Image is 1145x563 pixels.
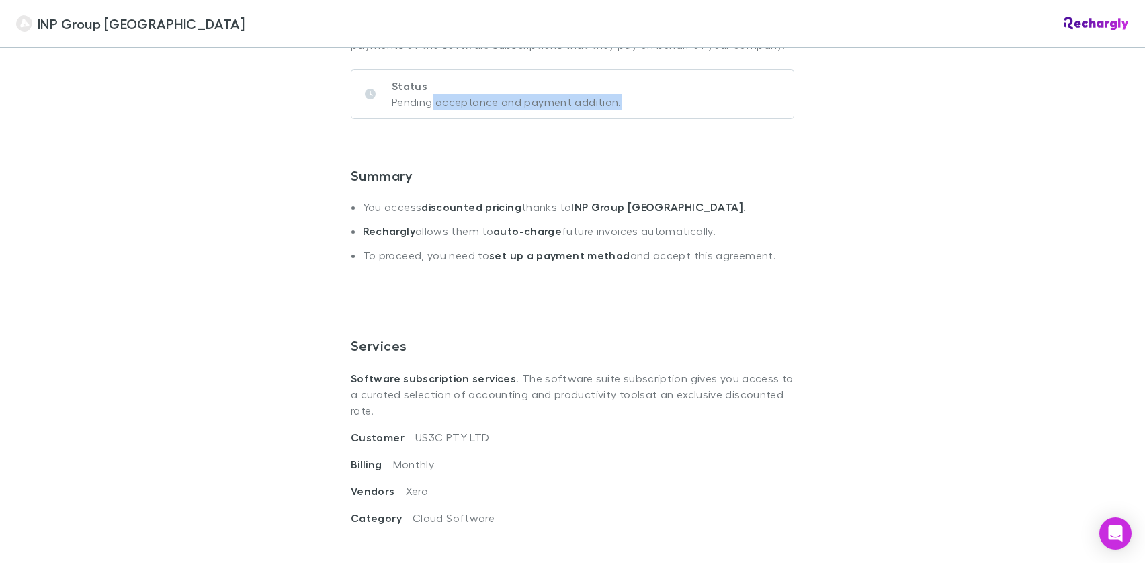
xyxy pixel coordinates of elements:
[489,249,630,262] strong: set up a payment method
[406,484,428,497] span: Xero
[351,484,406,498] span: Vendors
[351,458,393,471] span: Billing
[1099,517,1132,550] div: Open Intercom Messenger
[351,372,516,385] strong: Software subscription services
[38,13,245,34] span: INP Group [GEOGRAPHIC_DATA]
[351,511,413,525] span: Category
[351,359,794,429] p: . The software suite subscription gives you access to a curated selection of accounting and produ...
[571,200,743,214] strong: INP Group [GEOGRAPHIC_DATA]
[393,458,435,470] span: Monthly
[363,224,794,249] li: allows them to future invoices automatically.
[1064,17,1129,30] img: Rechargly Logo
[413,511,495,524] span: Cloud Software
[421,200,521,214] strong: discounted pricing
[363,200,794,224] li: You access thanks to .
[415,431,489,443] span: US3C PTY LTD
[16,15,32,32] img: INP Group Sydney's Logo
[392,78,622,94] p: Status
[351,431,415,444] span: Customer
[351,337,794,359] h3: Services
[363,249,794,273] li: To proceed, you need to and accept this agreement.
[363,224,415,238] strong: Rechargly
[392,94,622,110] p: Pending acceptance and payment addition.
[351,167,794,189] h3: Summary
[493,224,562,238] strong: auto-charge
